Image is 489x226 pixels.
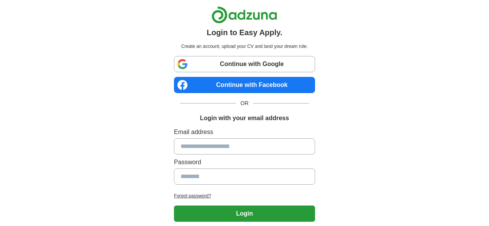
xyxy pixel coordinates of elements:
[174,127,315,137] label: Email address
[174,192,315,199] a: Forgot password?
[207,27,283,38] h1: Login to Easy Apply.
[236,99,253,107] span: OR
[211,6,277,24] img: Adzuna logo
[174,56,315,72] a: Continue with Google
[174,158,315,167] label: Password
[175,43,314,50] p: Create an account, upload your CV and land your dream role.
[174,77,315,93] a: Continue with Facebook
[174,206,315,222] button: Login
[200,114,289,123] h1: Login with your email address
